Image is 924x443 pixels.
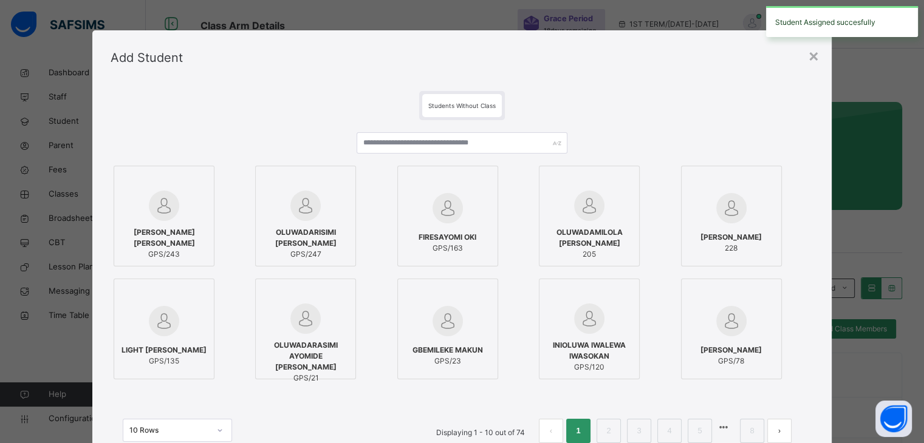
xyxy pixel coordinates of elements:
[121,345,207,356] span: LIGHT [PERSON_NAME]
[572,423,584,439] a: 1
[767,419,792,443] button: next page
[746,423,758,439] a: 8
[700,243,762,254] span: 228
[546,340,633,362] span: INIOLUWA IWALEWA IWASOKAN
[428,102,496,109] span: Students Without Class
[700,232,762,243] span: [PERSON_NAME]
[546,249,633,260] span: 205
[419,243,476,254] span: GPS/163
[700,356,762,367] span: GPS/78
[433,193,463,223] img: default.svg
[574,191,604,221] img: default.svg
[412,356,483,367] span: GPS/23
[715,419,732,436] li: 向后 5 页
[808,42,820,68] div: ×
[716,193,747,223] img: default.svg
[262,227,349,249] span: OLUWADARISIMI [PERSON_NAME]
[120,227,208,249] span: [PERSON_NAME] [PERSON_NAME]
[290,191,321,221] img: default.svg
[597,419,621,443] li: 2
[663,423,675,439] a: 4
[688,419,712,443] li: 5
[603,423,614,439] a: 2
[546,362,633,373] span: GPS/120
[716,306,747,336] img: default.svg
[633,423,645,439] a: 3
[290,303,321,334] img: default.svg
[111,50,183,65] span: Add Student
[767,419,792,443] li: 下一页
[419,232,476,243] span: FIRESAYOMI OKI
[149,306,179,336] img: default.svg
[120,249,208,260] span: GPS/243
[566,419,590,443] li: 1
[694,423,705,439] a: 5
[657,419,682,443] li: 4
[539,419,563,443] button: prev page
[262,340,349,373] span: OLUWADARASIMI AYOMIDE [PERSON_NAME]
[262,249,349,260] span: GPS/247
[262,373,349,384] span: GPS/21
[121,356,207,367] span: GPS/135
[149,191,179,221] img: default.svg
[129,425,210,436] div: 10 Rows
[700,345,762,356] span: [PERSON_NAME]
[433,306,463,336] img: default.svg
[627,419,651,443] li: 3
[766,6,918,37] div: Student Assigned succesfully
[740,419,764,443] li: 8
[574,303,604,334] img: default.svg
[412,345,483,356] span: GBEMILEKE MAKUN
[539,419,563,443] li: 上一页
[427,419,534,443] li: Displaying 1 - 10 out of 74
[875,401,912,437] button: Open asap
[546,227,633,249] span: OLUWADAMILOLA [PERSON_NAME]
